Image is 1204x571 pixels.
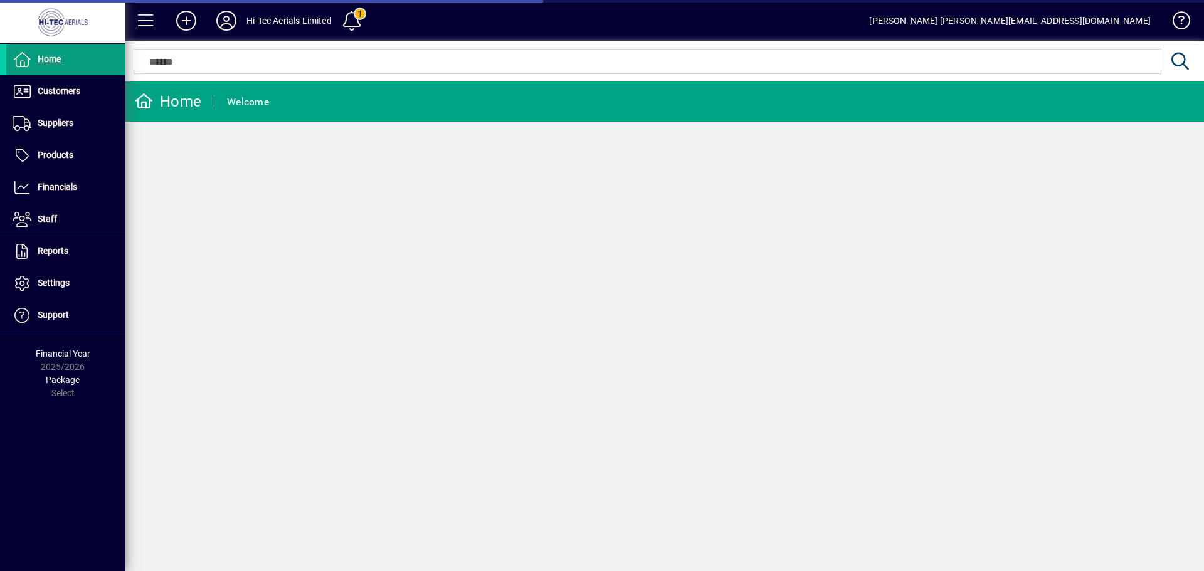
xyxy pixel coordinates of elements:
[869,11,1151,31] div: [PERSON_NAME] [PERSON_NAME][EMAIL_ADDRESS][DOMAIN_NAME]
[1163,3,1188,43] a: Knowledge Base
[38,54,61,64] span: Home
[246,11,332,31] div: Hi-Tec Aerials Limited
[38,246,68,256] span: Reports
[6,204,125,235] a: Staff
[6,76,125,107] a: Customers
[206,9,246,32] button: Profile
[6,140,125,171] a: Products
[6,172,125,203] a: Financials
[36,348,90,359] span: Financial Year
[38,278,70,288] span: Settings
[38,86,80,96] span: Customers
[166,9,206,32] button: Add
[38,214,57,224] span: Staff
[227,92,269,112] div: Welcome
[6,268,125,299] a: Settings
[6,108,125,139] a: Suppliers
[46,375,80,385] span: Package
[6,300,125,331] a: Support
[38,182,77,192] span: Financials
[38,150,73,160] span: Products
[135,92,201,112] div: Home
[6,236,125,267] a: Reports
[38,310,69,320] span: Support
[38,118,73,128] span: Suppliers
